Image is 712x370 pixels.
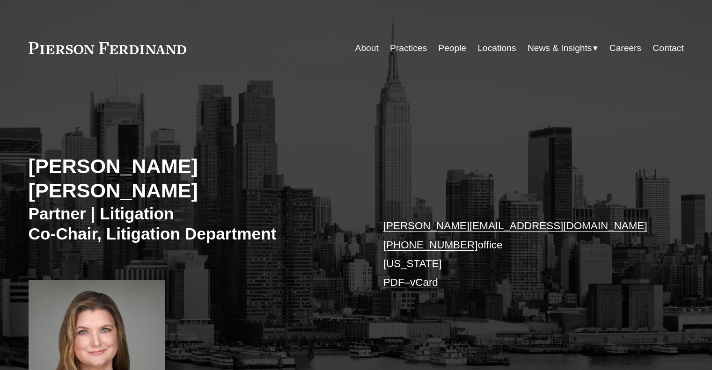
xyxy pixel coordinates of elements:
h2: [PERSON_NAME] [PERSON_NAME] [29,154,356,203]
a: People [438,39,466,57]
a: Contact [653,39,683,57]
a: PDF [383,276,404,288]
a: About [355,39,379,57]
h3: Partner | Litigation Co-Chair, Litigation Department [29,203,356,244]
a: vCard [410,276,438,288]
p: office [US_STATE] – [383,217,656,292]
a: folder dropdown [528,39,598,57]
a: Practices [390,39,427,57]
span: News & Insights [528,40,592,57]
a: [PHONE_NUMBER] [383,239,478,251]
a: Careers [609,39,641,57]
a: [PERSON_NAME][EMAIL_ADDRESS][DOMAIN_NAME] [383,220,647,232]
a: Locations [477,39,516,57]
